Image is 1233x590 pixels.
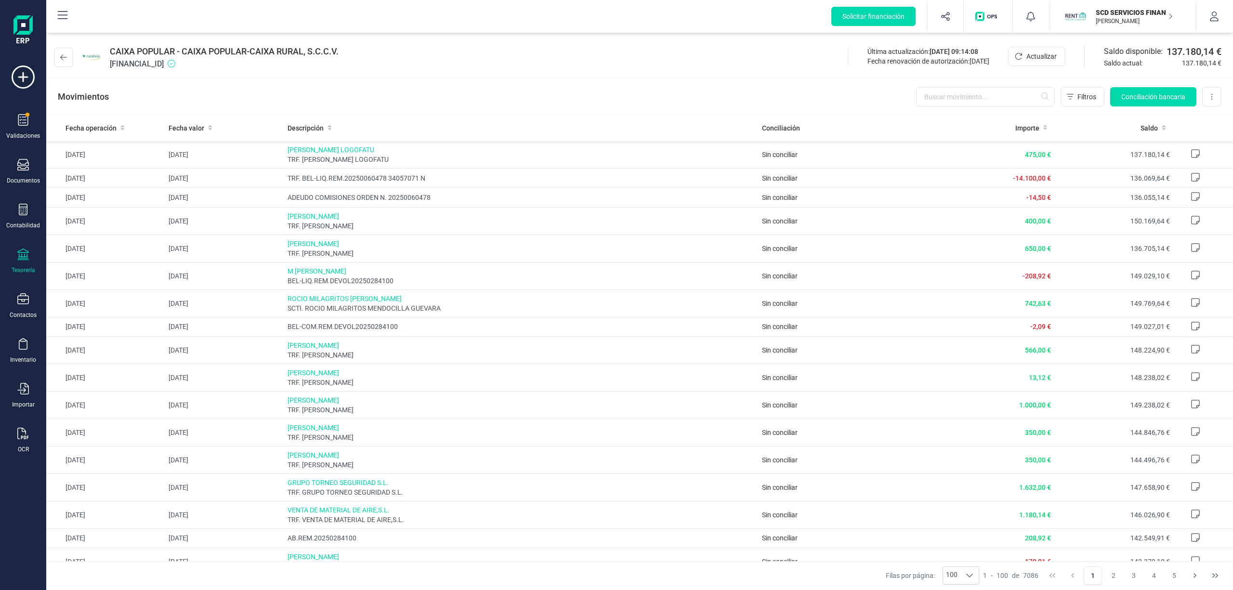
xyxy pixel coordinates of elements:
span: 137.180,14 € [1182,58,1221,68]
td: [DATE] [165,289,283,317]
button: Conciliación bancaria [1110,87,1196,106]
span: Sin conciliar [762,374,798,381]
span: de [1012,571,1019,580]
td: [DATE] [46,548,165,576]
td: 137.180,14 € [1055,141,1173,169]
div: Validaciones [6,132,40,140]
span: Sin conciliar [762,429,798,436]
span: [PERSON_NAME] [288,450,755,460]
div: Contabilidad [6,222,40,229]
div: Importar [12,401,35,408]
span: Conciliación bancaria [1121,92,1185,102]
td: [DATE] [165,235,283,262]
td: [DATE] [165,317,283,336]
button: Page 5 [1165,566,1183,585]
td: 144.846,76 € [1055,419,1173,446]
span: [FINANCIAL_ID] [110,58,339,70]
td: [DATE] [46,336,165,364]
span: Sin conciliar [762,534,798,542]
p: Movimientos [58,90,109,104]
button: Next Page [1186,566,1204,585]
td: [DATE] [46,289,165,317]
span: [PERSON_NAME] [288,395,755,405]
span: Sin conciliar [762,300,798,307]
span: 566,00 € [1025,346,1051,354]
td: 148.238,02 € [1055,364,1173,391]
span: TRF. [PERSON_NAME] [288,249,755,258]
span: BEL-COM.REM.DEVOL20250284100 [288,322,755,331]
td: 146.026,90 € [1055,501,1173,528]
p: [PERSON_NAME] [1096,17,1173,25]
button: Page 3 [1125,566,1143,585]
td: [DATE] [46,364,165,391]
span: Sin conciliar [762,401,798,409]
td: [DATE] [165,501,283,528]
span: [PERSON_NAME] [288,239,755,249]
span: TRF. BEL-LIQ.REM.20250060478 34057071 N [288,173,755,183]
td: [DATE] [165,364,283,391]
span: 350,00 € [1025,456,1051,464]
span: Descripción [288,123,324,133]
td: [DATE] [165,336,283,364]
button: Page 2 [1104,566,1123,585]
td: [DATE] [46,262,165,289]
span: Sin conciliar [762,346,798,354]
td: [DATE] [165,262,283,289]
span: Sin conciliar [762,245,798,252]
span: 1 [983,571,987,580]
img: SC [1065,6,1086,27]
span: Sin conciliar [762,484,798,491]
td: 148.224,90 € [1055,336,1173,364]
td: 149.769,64 € [1055,289,1173,317]
img: Logo de OPS [975,12,1001,21]
td: [DATE] [165,528,283,548]
span: [DATE] [970,57,989,65]
td: [DATE] [46,419,165,446]
td: 144.496,76 € [1055,446,1173,473]
td: [DATE] [165,169,283,188]
span: 350,00 € [1025,429,1051,436]
span: -170,81 € [1023,558,1051,565]
span: GRUPO TORNEO SEGURIDAD S.L. [288,478,755,487]
span: Sin conciliar [762,174,798,182]
span: [DATE] 09:14:08 [930,48,978,55]
span: TRF. [PERSON_NAME] [288,433,755,442]
td: [DATE] [46,501,165,528]
td: 136.705,14 € [1055,235,1173,262]
td: [DATE] [46,528,165,548]
span: Conciliación [762,123,800,133]
button: SCSCD SERVICIOS FINANCIEROS SL[PERSON_NAME] [1061,1,1184,32]
span: 7086 [1023,571,1038,580]
div: Filas por página: [886,566,979,585]
span: Sin conciliar [762,151,798,158]
span: Saldo actual: [1104,58,1178,68]
div: Inventario [10,356,36,364]
img: Logo Finanedi [13,15,33,46]
span: Saldo [1141,123,1158,133]
span: Sin conciliar [762,323,798,330]
td: [DATE] [165,548,283,576]
span: 13,12 € [1029,374,1051,381]
span: -14,50 € [1026,194,1051,201]
button: Previous Page [1063,566,1082,585]
button: Page 4 [1145,566,1163,585]
td: [DATE] [165,141,283,169]
span: 742,63 € [1025,300,1051,307]
span: M [PERSON_NAME] [288,266,755,276]
button: Solicitar financiación [831,7,916,26]
td: [DATE] [165,188,283,207]
span: 1.000,00 € [1019,401,1051,409]
td: 147.658,90 € [1055,473,1173,501]
span: 1.632,00 € [1019,484,1051,491]
span: Saldo disponible: [1104,46,1163,57]
span: Sin conciliar [762,217,798,225]
button: Filtros [1061,87,1104,106]
span: 100 [997,571,1008,580]
td: 142.379,10 € [1055,548,1173,576]
span: Importe [1015,123,1039,133]
span: Sin conciliar [762,194,798,201]
span: TRF. [PERSON_NAME] [288,405,755,415]
td: 136.055,14 € [1055,188,1173,207]
span: -2,09 € [1030,323,1051,330]
input: Buscar movimiento... [916,87,1055,106]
